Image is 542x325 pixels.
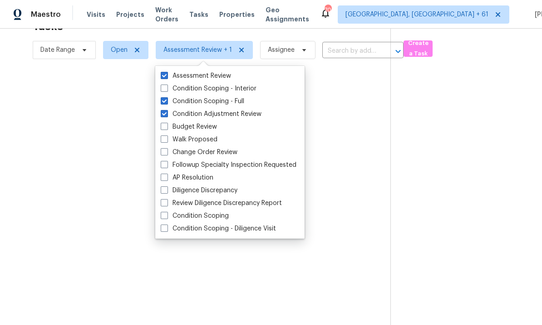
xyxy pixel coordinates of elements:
label: Condition Adjustment Review [161,110,261,119]
label: Review Diligence Discrepancy Report [161,199,282,208]
label: Condition Scoping - Diligence Visit [161,224,276,233]
label: Budget Review [161,122,217,131]
label: Diligence Discrepancy [161,186,237,195]
label: Walk Proposed [161,135,217,144]
label: Followup Specialty Inspection Requested [161,160,296,170]
label: Condition Scoping - Interior [161,84,256,93]
label: Assessment Review [161,71,231,80]
label: AP Resolution [161,173,213,182]
div: 709 [325,5,331,15]
label: Change Order Review [161,148,237,157]
label: Condition Scoping [161,211,229,220]
label: Condition Scoping - Full [161,97,244,106]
